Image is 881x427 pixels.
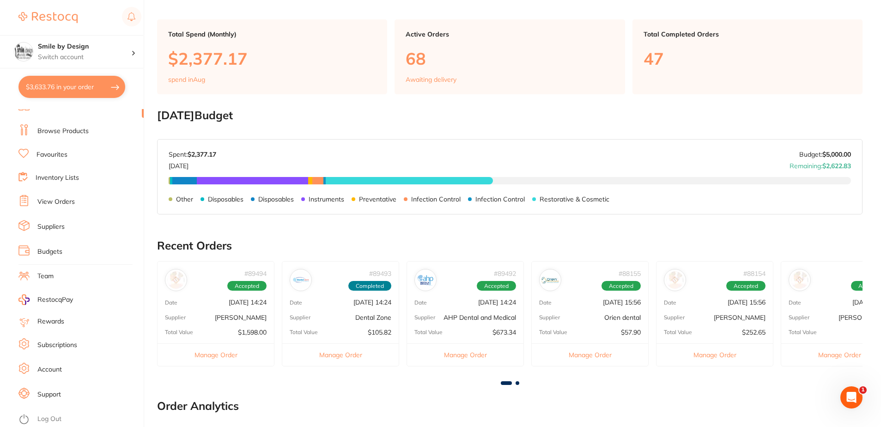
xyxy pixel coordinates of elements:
p: [PERSON_NAME] [215,314,267,321]
img: RestocqPay [18,294,30,305]
p: Date [165,299,177,306]
button: $3,633.76 in your order [18,76,125,98]
p: Date [290,299,302,306]
p: Orien dental [604,314,641,321]
p: Instruments [309,195,344,203]
span: Accepted [726,281,766,291]
p: # 88154 [743,270,766,277]
strong: $2,622.83 [822,162,851,170]
img: AHP Dental and Medical [417,271,434,289]
p: AHP Dental and Medical [444,314,516,321]
p: Other [176,195,193,203]
p: Awaiting delivery [406,76,456,83]
p: # 89493 [369,270,391,277]
p: Dental Zone [355,314,391,321]
p: Date [414,299,427,306]
p: 68 [406,49,614,68]
p: [DATE] 14:24 [229,299,267,306]
p: Supplier [165,314,186,321]
p: $252.65 [742,329,766,336]
p: Supplier [290,314,310,321]
p: Supplier [414,314,435,321]
a: Suppliers [37,222,65,232]
a: Inventory Lists [36,173,79,183]
p: Supplier [664,314,685,321]
img: Dental Zone [292,271,310,289]
p: Switch account [38,53,131,62]
a: RestocqPay [18,294,73,305]
p: Total Value [664,329,692,335]
button: Manage Order [656,343,773,366]
p: # 88155 [619,270,641,277]
span: Accepted [227,281,267,291]
a: View Orders [37,197,75,207]
p: Total Value [165,329,193,335]
p: $2,377.17 [168,49,376,68]
p: [DATE] 14:24 [478,299,516,306]
p: spend in Aug [168,76,205,83]
p: $1,598.00 [238,329,267,336]
p: $105.82 [368,329,391,336]
p: Preventative [359,195,396,203]
a: Total Completed Orders47 [632,19,863,94]
a: Subscriptions [37,341,77,350]
h2: [DATE] Budget [157,109,863,122]
a: Active Orders68Awaiting delivery [395,19,625,94]
span: Completed [348,281,391,291]
p: Total Value [539,329,567,335]
a: Log Out [37,415,61,424]
p: Date [789,299,801,306]
span: 1 [859,386,867,394]
p: Date [539,299,552,306]
p: Total Value [290,329,318,335]
p: Total Spend (Monthly) [168,30,376,38]
span: RestocqPay [37,295,73,305]
p: Spent: [169,151,216,158]
span: Accepted [602,281,641,291]
a: Total Spend (Monthly)$2,377.17spend inAug [157,19,387,94]
button: Manage Order [532,343,648,366]
p: [DATE] [169,159,216,170]
p: Active Orders [406,30,614,38]
p: Restorative & Cosmetic [540,195,609,203]
img: Henry Schein Halas [791,271,808,289]
p: Supplier [789,314,809,321]
p: # 89492 [494,270,516,277]
strong: $5,000.00 [822,150,851,159]
p: Disposables [208,195,243,203]
p: Remaining: [790,159,851,170]
p: [DATE] 14:24 [353,299,391,306]
a: Team [37,272,54,281]
img: Adam Dental [666,271,684,289]
h2: Recent Orders [157,239,863,252]
a: Browse Products [37,127,89,136]
button: Manage Order [158,343,274,366]
h4: Smile by Design [38,42,131,51]
p: Date [664,299,676,306]
p: Disposables [258,195,294,203]
p: Total Completed Orders [644,30,851,38]
p: [DATE] 15:56 [728,299,766,306]
p: Infection Control [475,195,525,203]
img: Smile by Design [14,43,33,61]
p: [DATE] 15:56 [603,299,641,306]
img: Orien dental [541,271,559,289]
p: $57.90 [621,329,641,336]
p: Total Value [789,329,817,335]
a: Favourites [36,150,67,159]
strong: $2,377.17 [188,150,216,159]
span: Accepted [477,281,516,291]
a: Rewards [37,317,64,326]
img: Restocq Logo [18,12,78,23]
a: Restocq Logo [18,7,78,28]
h2: Order Analytics [157,400,863,413]
button: Manage Order [282,343,399,366]
a: Support [37,390,61,399]
p: $673.34 [492,329,516,336]
a: Budgets [37,247,62,256]
p: 47 [644,49,851,68]
p: Infection Control [411,195,461,203]
p: Total Value [414,329,443,335]
p: [PERSON_NAME] [714,314,766,321]
p: Supplier [539,314,560,321]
